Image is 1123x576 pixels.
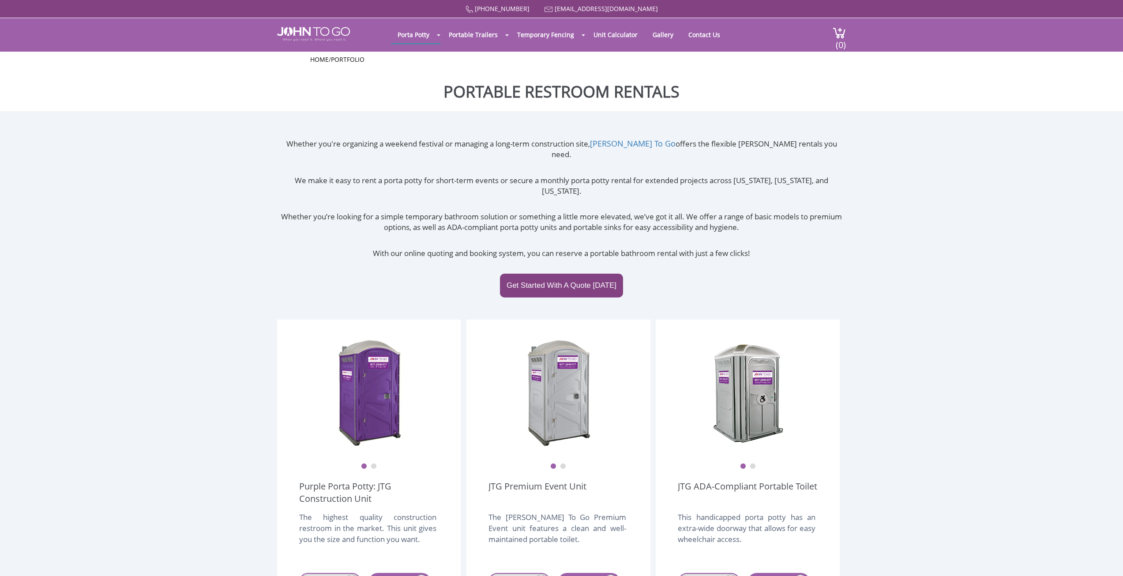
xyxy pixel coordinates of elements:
[587,26,644,43] a: Unit Calculator
[545,7,553,12] img: Mail
[277,248,846,259] p: With our online quoting and booking system, you can reserve a portable bathroom rental with just ...
[299,512,436,554] div: The highest quality construction restroom in the market. This unit gives you the size and functio...
[590,138,676,149] a: [PERSON_NAME] To Go
[361,463,367,470] button: 1 of 2
[310,55,813,64] ul: /
[466,6,473,13] img: Call
[646,26,680,43] a: Gallery
[500,274,623,297] a: Get Started With A Quote [DATE]
[511,26,581,43] a: Temporary Fencing
[750,463,756,470] button: 2 of 2
[560,463,566,470] button: 2 of 2
[488,512,626,554] div: The [PERSON_NAME] To Go Premium Event unit features a clean and well-maintained portable toilet.
[310,55,329,64] a: Home
[371,463,377,470] button: 2 of 2
[391,26,436,43] a: Porta Potty
[277,138,846,160] p: Whether you're organizing a weekend festival or managing a long-term construction site, offers th...
[475,4,530,13] a: [PHONE_NUMBER]
[682,26,727,43] a: Contact Us
[713,337,783,448] img: ADA Handicapped Accessible Unit
[442,26,504,43] a: Portable Trailers
[299,480,439,505] a: Purple Porta Potty: JTG Construction Unit
[555,4,658,13] a: [EMAIL_ADDRESS][DOMAIN_NAME]
[488,480,586,505] a: JTG Premium Event Unit
[550,463,556,470] button: 1 of 2
[835,32,846,51] span: (0)
[678,480,817,505] a: JTG ADA-Compliant Portable Toilet
[277,211,846,233] p: Whether you’re looking for a simple temporary bathroom solution or something a little more elevat...
[833,27,846,39] img: cart a
[277,27,350,41] img: JOHN to go
[331,55,364,64] a: Portfolio
[277,175,846,197] p: We make it easy to rent a porta potty for short-term events or secure a monthly porta potty renta...
[740,463,746,470] button: 1 of 2
[678,512,815,554] div: This handicapped porta potty has an extra-wide doorway that allows for easy wheelchair access.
